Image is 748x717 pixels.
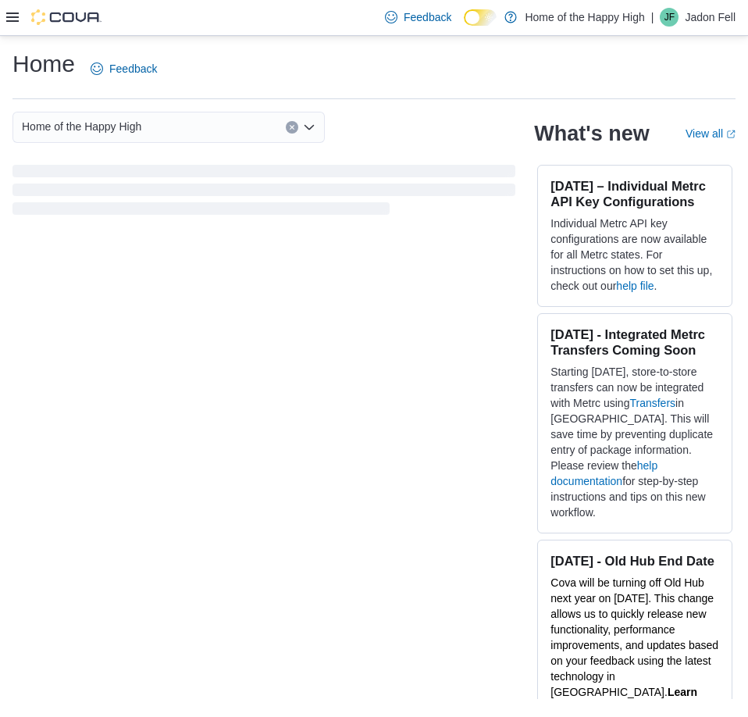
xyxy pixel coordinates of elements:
p: Starting [DATE], store-to-store transfers can now be integrated with Metrc using in [GEOGRAPHIC_D... [550,364,719,520]
span: Home of the Happy High [22,117,141,136]
p: | [651,8,654,27]
a: Feedback [379,2,458,33]
p: Individual Metrc API key configurations are now available for all Metrc states. For instructions ... [550,216,719,294]
span: Dark Mode [464,26,465,27]
h3: [DATE] - Old Hub End Date [550,553,719,569]
div: Jadon Fell [660,8,679,27]
h2: What's new [534,121,649,146]
svg: External link [726,130,736,139]
a: View allExternal link [686,127,736,140]
button: Open list of options [303,121,315,134]
h3: [DATE] – Individual Metrc API Key Configurations [550,178,719,209]
button: Clear input [286,121,298,134]
a: Feedback [84,53,163,84]
h3: [DATE] - Integrated Metrc Transfers Coming Soon [550,326,719,358]
span: Loading [12,168,515,218]
h1: Home [12,48,75,80]
img: Cova [31,9,102,25]
span: JF [664,8,675,27]
span: Feedback [109,61,157,77]
input: Dark Mode [464,9,497,26]
span: Cova will be turning off Old Hub next year on [DATE]. This change allows us to quickly release ne... [550,576,718,698]
span: Feedback [404,9,451,25]
a: help documentation [550,459,657,487]
p: Jadon Fell [685,8,736,27]
a: Transfers [629,397,675,409]
a: help file [616,280,654,292]
p: Home of the Happy High [525,8,644,27]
